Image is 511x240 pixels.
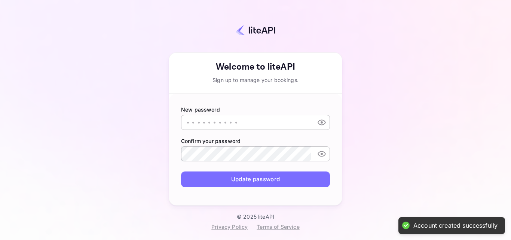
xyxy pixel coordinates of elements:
label: New password [181,106,330,113]
div: Account created successfully [413,222,498,230]
div: Sign up to manage your bookings. [169,76,342,84]
input: • • • • • • • • • • [181,115,311,130]
img: liteapi [236,25,275,36]
div: Privacy Policy [211,223,248,231]
div: Terms of Service [257,223,299,231]
p: © 2025 liteAPI [237,213,274,220]
div: Welcome to liteAPI [169,60,342,74]
button: toggle password visibility [314,115,329,130]
label: Confirm your password [181,137,330,145]
button: Update password [181,171,330,188]
button: toggle password visibility [314,146,329,161]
